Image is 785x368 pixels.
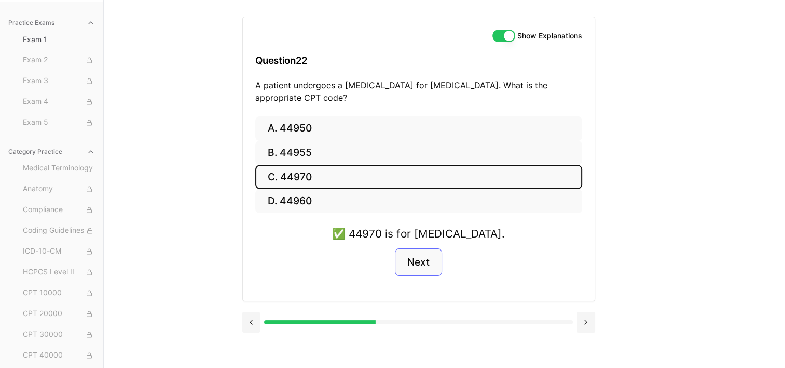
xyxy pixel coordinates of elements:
button: CPT 10000 [19,285,99,301]
span: Coding Guidelines [23,225,95,236]
button: HCPCS Level II [19,264,99,281]
h3: Question 22 [255,45,582,76]
button: CPT 40000 [19,347,99,364]
span: Exam 4 [23,96,95,108]
span: CPT 30000 [23,329,95,340]
button: Next [395,248,442,277]
button: Coding Guidelines [19,222,99,239]
button: Compliance [19,202,99,218]
button: Anatomy [19,181,99,198]
button: D. 44960 [255,189,582,214]
button: Exam 1 [19,31,99,48]
label: Show Explanations [517,32,582,40]
div: ✅ 44970 is for [MEDICAL_DATA]. [332,226,505,242]
button: Category Practice [4,143,99,160]
button: CPT 20000 [19,306,99,322]
span: ICD-10-CM [23,246,95,257]
button: Exam 4 [19,94,99,110]
span: Exam 2 [23,55,95,66]
span: Anatomy [23,183,95,195]
button: Practice Exams [4,15,99,31]
span: Exam 1 [23,34,95,45]
span: CPT 10000 [23,287,95,299]
span: Compliance [23,204,95,216]
span: HCPCS Level II [23,267,95,278]
span: Exam 3 [23,75,95,87]
button: A. 44950 [255,116,582,141]
button: Exam 2 [19,52,99,69]
span: CPT 40000 [23,350,95,361]
button: CPT 30000 [19,326,99,343]
span: Exam 5 [23,117,95,128]
span: CPT 20000 [23,308,95,320]
button: Exam 5 [19,114,99,131]
span: Medical Terminology [23,163,95,174]
button: Medical Terminology [19,160,99,177]
button: ICD-10-CM [19,243,99,260]
p: A patient undergoes a [MEDICAL_DATA] for [MEDICAL_DATA]. What is the appropriate CPT code? [255,79,582,104]
button: Exam 3 [19,73,99,89]
button: C. 44970 [255,165,582,189]
button: B. 44955 [255,141,582,165]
